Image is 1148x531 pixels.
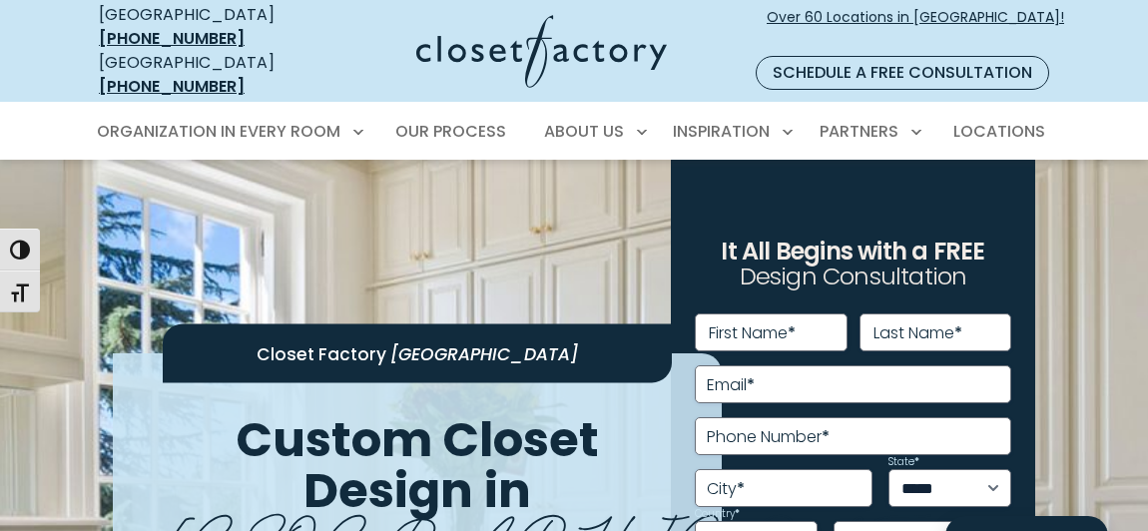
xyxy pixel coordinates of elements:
nav: Primary Menu [83,104,1065,160]
label: Country [695,509,740,519]
a: [PHONE_NUMBER] [99,27,245,50]
label: Last Name [873,325,962,341]
label: Email [707,377,755,393]
span: Custom Closet Design [236,406,599,524]
span: Organization in Every Room [97,120,340,143]
label: First Name [709,325,796,341]
span: About Us [544,120,624,143]
span: Partners [820,120,898,143]
label: Phone Number [707,429,830,445]
span: Our Process [395,120,506,143]
a: Schedule a Free Consultation [756,56,1049,90]
span: [GEOGRAPHIC_DATA] [390,341,578,365]
span: Inspiration [673,120,770,143]
div: [GEOGRAPHIC_DATA] [99,3,316,51]
div: [GEOGRAPHIC_DATA] [99,51,316,99]
label: State [888,457,919,467]
span: Design Consultation [740,261,967,293]
span: Closet Factory [257,341,386,365]
a: [PHONE_NUMBER] [99,75,245,98]
span: Over 60 Locations in [GEOGRAPHIC_DATA]! [767,7,1064,49]
span: Locations [953,120,1045,143]
span: It All Begins with a FREE [721,235,984,267]
span: in [484,456,531,523]
img: Closet Factory Logo [416,15,667,88]
label: City [707,481,745,497]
